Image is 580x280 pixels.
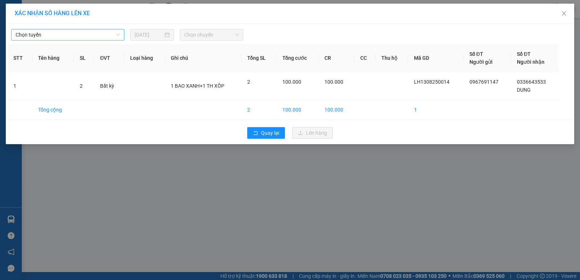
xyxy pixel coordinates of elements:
th: Tên hàng [32,44,74,72]
span: Số ĐT [517,51,531,57]
th: Mã GD [408,44,463,72]
input: 13/08/2025 [134,31,163,39]
span: 100.000 [282,79,301,85]
th: STT [8,44,32,72]
span: XÁC NHẬN SỐ HÀNG LÊN XE [14,10,90,17]
th: ĐVT [94,44,124,72]
span: 100.000 [324,79,343,85]
span: Số ĐT [469,51,483,57]
span: 1 BAO XANH+1 TH XỐP [171,83,224,89]
span: rollback [253,130,258,136]
span: LH1308250014 [414,79,449,85]
td: 1 [408,100,463,120]
td: Tổng cộng [32,100,74,120]
span: Chọn chuyến [184,29,239,40]
th: Tổng cước [277,44,319,72]
span: 0336643533 [517,79,546,85]
th: Ghi chú [165,44,241,72]
span: close [561,11,567,16]
span: Quay lại [261,129,279,137]
th: CR [319,44,354,72]
td: 2 [241,100,277,120]
span: Người nhận [517,59,544,65]
th: SL [74,44,94,72]
span: DUNG [517,87,531,93]
span: 0967691147 [469,79,498,85]
td: 100.000 [277,100,319,120]
th: Loại hàng [124,44,165,72]
th: Tổng SL [241,44,277,72]
td: Bất kỳ [94,72,124,100]
th: Thu hộ [376,44,408,72]
span: Chọn tuyến [16,29,120,40]
td: 100.000 [319,100,354,120]
button: uploadLên hàng [292,127,333,139]
button: Close [554,4,574,24]
button: rollbackQuay lại [247,127,285,139]
span: 2 [80,83,83,89]
span: 2 [247,79,250,85]
th: CC [355,44,376,72]
td: 1 [8,72,32,100]
span: Người gửi [469,59,493,65]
